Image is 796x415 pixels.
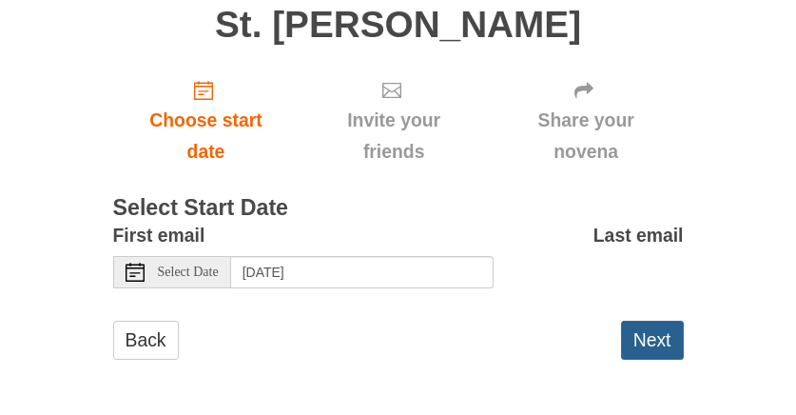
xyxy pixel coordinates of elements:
h3: Select Start Date [113,196,684,221]
span: Share your novena [508,105,665,168]
span: Invite your friends [318,105,469,168]
a: Back [113,321,179,360]
label: First email [113,220,205,251]
div: Click "Next" to confirm your start date first. [299,64,488,177]
span: Choose start date [132,105,281,168]
span: Select Date [158,266,219,279]
div: Click "Next" to confirm your start date first. [489,64,684,177]
label: Last email [593,220,684,251]
h1: St. [PERSON_NAME] [113,5,684,46]
a: Choose start date [113,64,300,177]
button: Next [621,321,684,360]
